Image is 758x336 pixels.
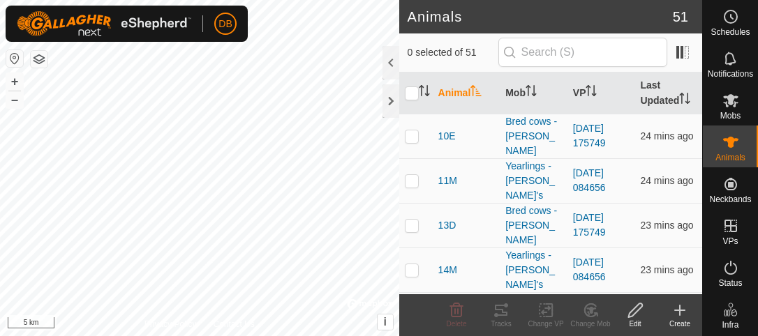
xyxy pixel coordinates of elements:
th: VP [567,72,635,114]
a: Contact Us [213,318,254,330]
button: i [378,314,393,330]
th: Animal [433,72,500,114]
th: Last Updated [634,72,702,114]
img: Gallagher Logo [17,11,191,36]
a: [DATE] 084656 [573,257,606,282]
span: 0 selected of 51 [408,45,498,60]
p-sorticon: Activate to sort [526,87,537,98]
button: Map Layers [31,51,47,68]
span: 10E [438,129,456,144]
span: 13D [438,218,456,233]
div: Yearlings - [PERSON_NAME]'s [505,248,562,292]
div: Edit [613,319,657,329]
p-sorticon: Activate to sort [586,87,597,98]
span: Delete [447,320,467,328]
span: 5 Sept 2025, 8:03 am [640,220,693,231]
span: 51 [673,6,688,27]
button: + [6,73,23,90]
span: 14M [438,263,457,277]
span: 5 Sept 2025, 8:02 am [640,130,693,142]
span: Infra [722,321,738,329]
button: – [6,91,23,108]
p-sorticon: Activate to sort [470,87,482,98]
span: Mobs [720,112,741,120]
th: Mob [500,72,567,114]
div: Yearlings - [PERSON_NAME]'s [505,159,562,203]
div: Bred cows - [PERSON_NAME] [505,114,562,158]
p-sorticon: Activate to sort [679,95,690,106]
a: [DATE] 175749 [573,212,606,238]
a: [DATE] 175749 [573,123,606,148]
a: Privacy Policy [144,318,197,330]
span: 11M [438,174,457,188]
span: DB [218,17,232,31]
span: VPs [722,237,738,245]
span: Schedules [711,28,750,36]
div: Create [657,319,702,329]
div: Bred cows - [PERSON_NAME] [505,204,562,247]
div: Tracks [479,319,523,329]
div: Change Mob [568,319,613,329]
input: Search (S) [498,38,667,67]
span: Animals [715,153,745,162]
h2: Animals [408,8,673,25]
span: 5 Sept 2025, 8:02 am [640,175,693,186]
span: 5 Sept 2025, 8:03 am [640,264,693,275]
a: [DATE] 084656 [573,167,606,193]
span: i [383,316,386,328]
div: Change VP [523,319,568,329]
span: Neckbands [709,195,751,204]
span: Status [718,279,742,287]
p-sorticon: Activate to sort [419,87,430,98]
span: Notifications [708,70,753,78]
button: Reset Map [6,50,23,67]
